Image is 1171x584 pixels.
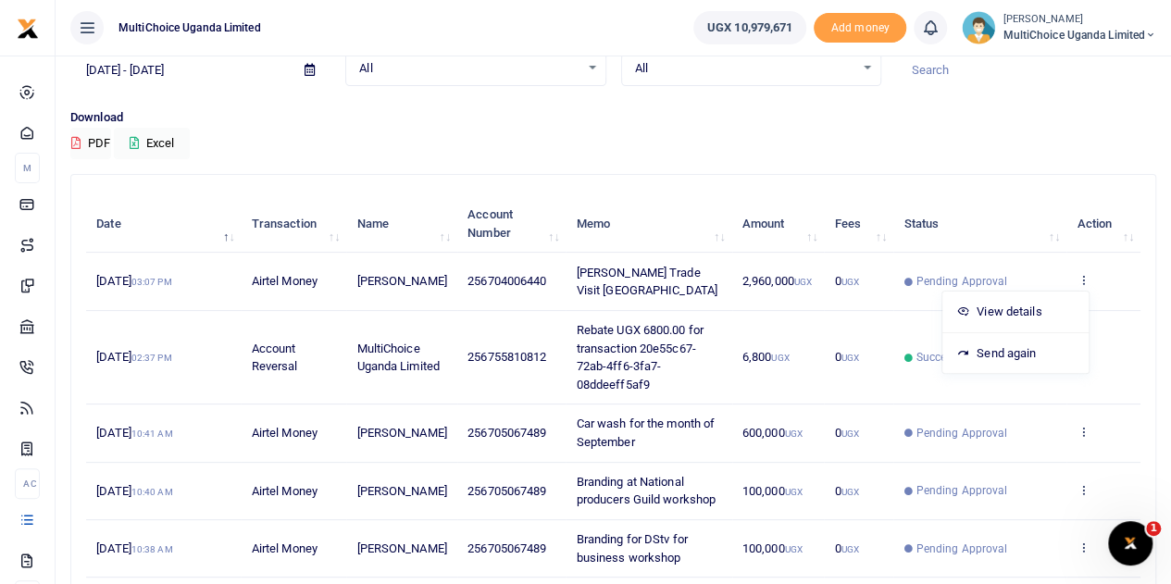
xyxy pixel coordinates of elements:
[742,484,803,498] span: 100,000
[467,274,546,288] span: 256704006440
[17,18,39,40] img: logo-small
[942,341,1089,367] a: Send again
[17,20,39,34] a: logo-small logo-large logo-large
[742,541,803,555] span: 100,000
[835,541,859,555] span: 0
[111,19,268,36] span: MultiChoice Uganda Limited
[131,487,173,497] small: 10:40 AM
[96,274,171,288] span: [DATE]
[784,429,802,439] small: UGX
[916,482,1008,499] span: Pending Approval
[962,11,995,44] img: profile-user
[686,11,814,44] li: Wallet ballance
[841,429,859,439] small: UGX
[86,195,241,253] th: Date: activate to sort column descending
[784,487,802,497] small: UGX
[15,468,40,499] li: Ac
[1146,521,1161,536] span: 1
[916,349,971,366] span: Successful
[824,195,893,253] th: Fees: activate to sort column ascending
[577,323,704,391] span: Rebate UGX 6800.00 for transaction 20e55c67-72ab-4ff6-3fa7-08ddeeff5af9
[814,19,906,33] a: Add money
[457,195,566,253] th: Account Number: activate to sort column ascending
[252,342,298,374] span: Account Reversal
[252,426,318,440] span: Airtel Money
[241,195,346,253] th: Transaction: activate to sort column ascending
[577,416,716,449] span: Car wash for the month of September
[131,277,172,287] small: 03:07 PM
[114,128,190,159] button: Excel
[566,195,731,253] th: Memo: activate to sort column ascending
[841,544,859,554] small: UGX
[577,475,716,507] span: Branding at National producers Guild workshop
[70,128,111,159] button: PDF
[814,13,906,43] li: Toup your wallet
[742,350,790,364] span: 6,800
[835,426,859,440] span: 0
[356,541,446,555] span: [PERSON_NAME]
[893,195,1066,253] th: Status: activate to sort column ascending
[942,299,1089,325] a: View details
[70,55,290,86] input: select period
[15,153,40,183] li: M
[707,19,792,37] span: UGX 10,979,671
[131,429,173,439] small: 10:41 AM
[742,426,803,440] span: 600,000
[131,544,173,554] small: 10:38 AM
[467,350,546,364] span: 256755810812
[693,11,806,44] a: UGX 10,979,671
[346,195,457,253] th: Name: activate to sort column ascending
[841,353,859,363] small: UGX
[359,59,579,78] span: All
[252,541,318,555] span: Airtel Money
[916,273,1008,290] span: Pending Approval
[1108,521,1152,565] iframe: Intercom live chat
[814,13,906,43] span: Add money
[96,350,171,364] span: [DATE]
[835,350,859,364] span: 0
[356,484,446,498] span: [PERSON_NAME]
[467,541,546,555] span: 256705067489
[467,426,546,440] span: 256705067489
[252,484,318,498] span: Airtel Money
[916,425,1008,441] span: Pending Approval
[96,541,172,555] span: [DATE]
[96,484,172,498] span: [DATE]
[252,274,318,288] span: Airtel Money
[356,274,446,288] span: [PERSON_NAME]
[784,544,802,554] small: UGX
[962,11,1156,44] a: profile-user [PERSON_NAME] MultiChoice Uganda Limited
[356,426,446,440] span: [PERSON_NAME]
[1003,27,1156,43] span: MultiChoice Uganda Limited
[841,487,859,497] small: UGX
[635,59,854,78] span: All
[835,484,859,498] span: 0
[1003,12,1156,28] small: [PERSON_NAME]
[771,353,789,363] small: UGX
[131,353,172,363] small: 02:37 PM
[577,532,688,565] span: Branding for DStv for business workshop
[70,108,1156,128] p: Download
[96,426,172,440] span: [DATE]
[794,277,812,287] small: UGX
[916,541,1008,557] span: Pending Approval
[732,195,825,253] th: Amount: activate to sort column ascending
[467,484,546,498] span: 256705067489
[841,277,859,287] small: UGX
[356,342,439,374] span: MultiChoice Uganda Limited
[1066,195,1140,253] th: Action: activate to sort column ascending
[742,274,812,288] span: 2,960,000
[896,55,1156,86] input: Search
[577,266,717,298] span: [PERSON_NAME] Trade Visit [GEOGRAPHIC_DATA]
[835,274,859,288] span: 0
